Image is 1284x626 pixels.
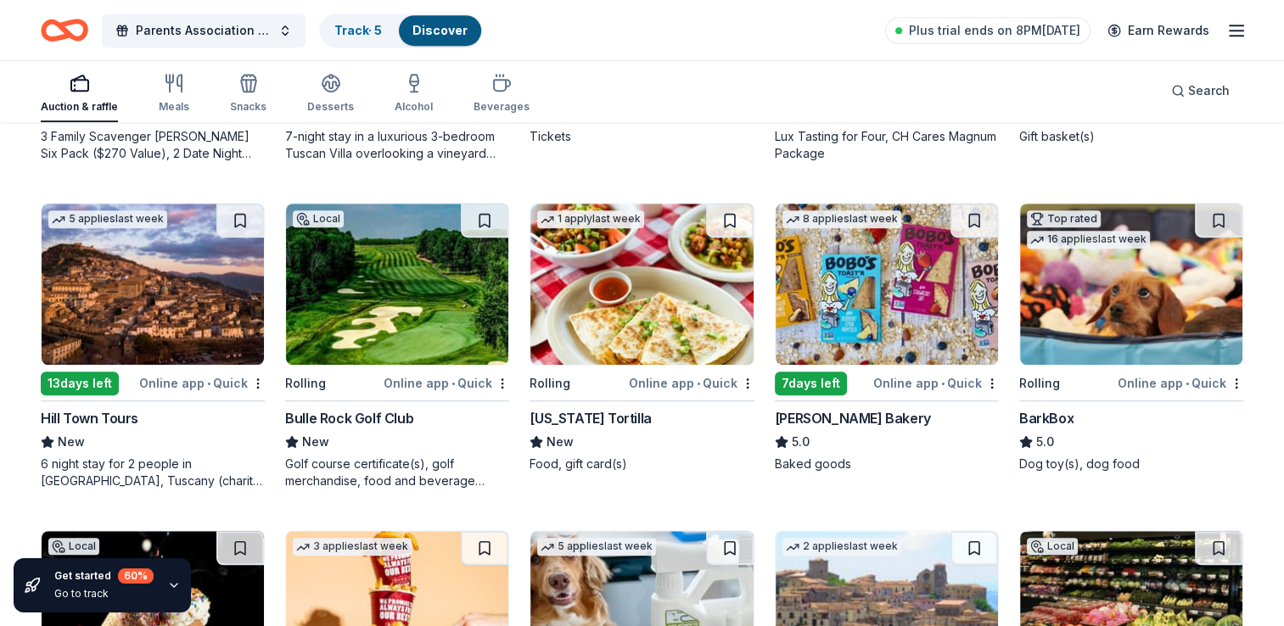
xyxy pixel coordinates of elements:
div: Local [48,538,99,555]
img: Image for Hill Town Tours [42,204,264,365]
div: 3 Family Scavenger [PERSON_NAME] Six Pack ($270 Value), 2 Date Night Scavenger [PERSON_NAME] Two ... [41,128,265,162]
button: Alcohol [395,66,433,122]
div: [US_STATE] Tortilla [530,408,651,428]
div: 1 apply last week [537,210,644,228]
div: Baked goods [775,456,999,472]
img: Image for BarkBox [1020,204,1242,365]
div: Beverages [474,100,530,114]
button: Auction & raffle [41,66,118,122]
div: Rolling [1019,373,1060,394]
span: New [58,432,85,452]
span: • [451,377,455,390]
div: Local [1027,538,1078,555]
a: Image for California Tortilla1 applylast weekRollingOnline app•Quick[US_STATE] TortillaNewFood, g... [530,203,754,472]
div: 13 days left [41,372,119,395]
div: Go to track [54,587,154,601]
span: Search [1188,81,1230,101]
a: Plus trial ends on 8PM[DATE] [885,17,1091,44]
div: [PERSON_NAME] Bakery [775,408,931,428]
div: Top rated [1027,210,1101,227]
span: • [207,377,210,390]
div: Dog toy(s), dog food [1019,456,1243,472]
button: Track· 5Discover [319,14,483,48]
div: 8 applies last week [782,210,901,228]
span: • [1186,377,1189,390]
div: Lux Tasting for Four, CH Cares Magnum Package [775,128,999,162]
div: Online app Quick [629,372,754,394]
div: Desserts [307,100,354,114]
div: Online app Quick [384,372,509,394]
a: Image for Bulle Rock Golf ClubLocalRollingOnline app•QuickBulle Rock Golf ClubNewGolf course cert... [285,203,509,489]
div: 7-night stay in a luxurious 3-bedroom Tuscan Villa overlooking a vineyard and the ancient walled ... [285,128,509,162]
div: Local [293,210,344,227]
span: 5.0 [1036,432,1054,452]
button: Parents Association Family Weekend [102,14,306,48]
div: Gift basket(s) [1019,128,1243,145]
span: New [302,432,329,452]
a: Discover [412,23,468,37]
span: 5.0 [792,432,810,452]
div: Online app Quick [1118,372,1243,394]
a: Earn Rewards [1097,15,1220,46]
img: Image for Bobo's Bakery [776,204,998,365]
div: 5 applies last week [48,210,167,228]
img: Image for California Tortilla [530,204,753,365]
div: 3 applies last week [293,538,412,556]
span: • [941,377,945,390]
a: Image for Hill Town Tours 5 applieslast week13days leftOnline app•QuickHill Town ToursNew6 night ... [41,203,265,489]
div: 16 applies last week [1027,231,1150,249]
button: Beverages [474,66,530,122]
a: Track· 5 [334,23,382,37]
div: Golf course certificate(s), golf merchandise, food and beverage certificate [285,456,509,489]
div: Snacks [230,100,266,114]
div: BarkBox [1019,408,1074,428]
div: Tickets [530,128,754,145]
div: Rolling [285,373,326,394]
div: Auction & raffle [41,100,118,114]
div: Hill Town Tours [41,408,138,428]
button: Search [1158,74,1243,108]
button: Desserts [307,66,354,122]
div: Alcohol [395,100,433,114]
div: Meals [159,100,189,114]
button: Snacks [230,66,266,122]
a: Home [41,10,88,50]
span: Parents Association Family Weekend [136,20,272,41]
div: 7 days left [775,372,847,395]
div: Get started [54,568,154,584]
div: 2 applies last week [782,538,901,556]
div: 5 applies last week [537,538,656,556]
a: Image for Bobo's Bakery8 applieslast week7days leftOnline app•Quick[PERSON_NAME] Bakery5.0Baked g... [775,203,999,472]
div: 6 night stay for 2 people in [GEOGRAPHIC_DATA], Tuscany (charity rate is $1380; retails at $2200;... [41,456,265,489]
span: • [697,377,700,390]
div: Online app Quick [873,372,999,394]
div: Food, gift card(s) [530,456,754,472]
div: Rolling [530,373,570,394]
img: Image for Bulle Rock Golf Club [286,204,508,365]
div: Online app Quick [139,372,265,394]
a: Image for BarkBoxTop rated16 applieslast weekRollingOnline app•QuickBarkBox5.0Dog toy(s), dog food [1019,203,1243,472]
div: Bulle Rock Golf Club [285,408,413,428]
div: 60 % [118,568,154,584]
span: Plus trial ends on 8PM[DATE] [909,20,1080,41]
span: New [547,432,574,452]
button: Meals [159,66,189,122]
